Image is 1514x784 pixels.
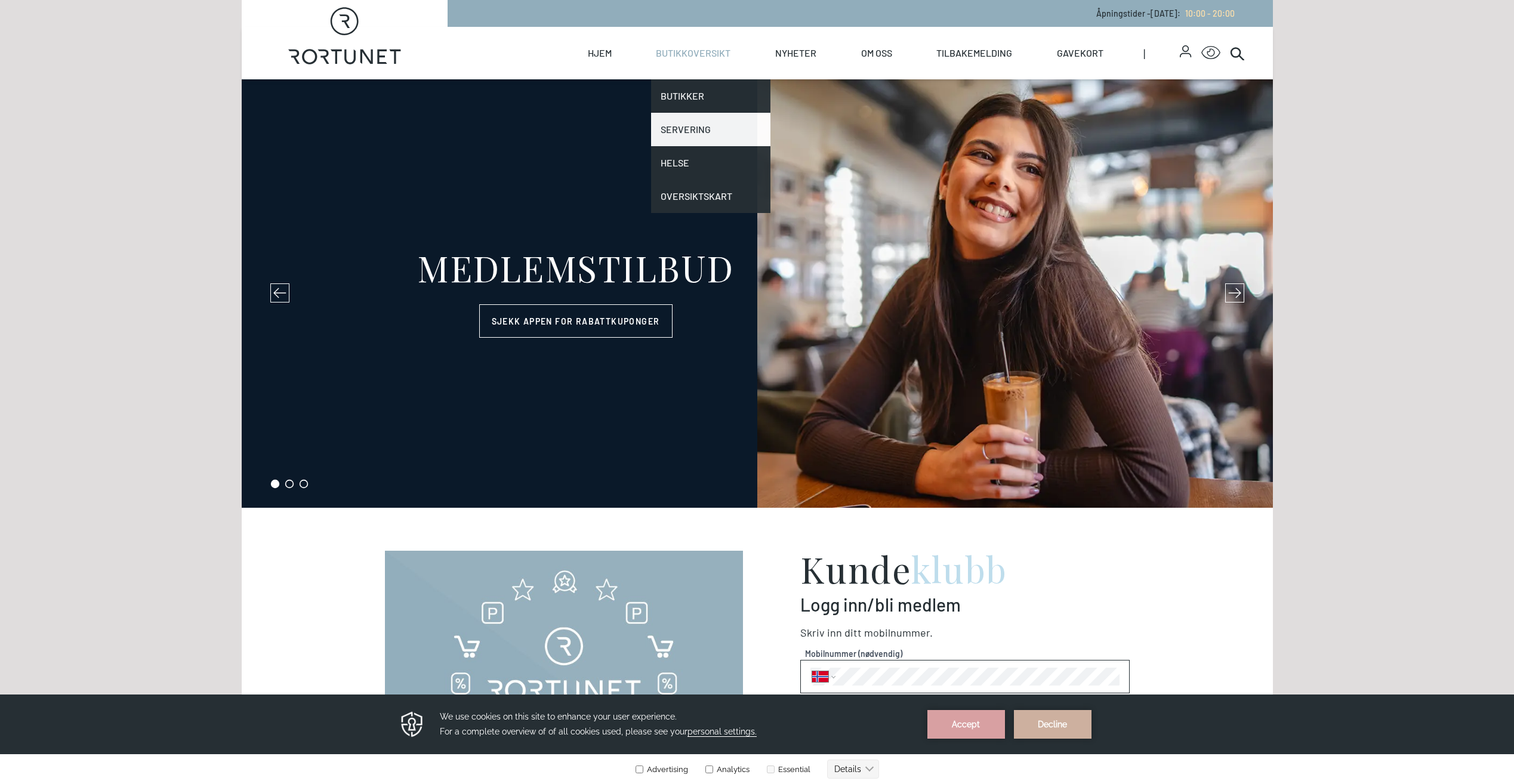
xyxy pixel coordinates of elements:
span: personal settings. [687,32,757,42]
a: Nyheter [775,27,816,79]
input: Advertising [636,71,643,79]
a: Butikker [651,79,770,113]
div: MEDLEMSTILBUD [417,249,734,285]
p: Åpningstider - [DATE] : [1096,7,1235,20]
a: Oversiktskart [651,180,770,213]
a: 10:00 - 20:00 [1180,8,1235,18]
label: Analytics [703,70,750,79]
a: Sjekk appen for rabattkuponger [479,304,673,338]
input: Essential [767,71,775,79]
span: 10:00 - 20:00 [1185,8,1235,18]
div: slide 1 of 3 [242,79,1273,508]
img: Privacy reminder [399,16,425,44]
span: Mobilnummer (nødvendig) [805,647,1125,660]
h3: We use cookies on this site to enhance your user experience. For a complete overview of of all co... [440,15,912,45]
button: Decline [1014,16,1091,44]
button: Details [827,65,879,84]
p: Skriv inn ditt [800,625,1130,641]
label: Essential [764,70,810,79]
button: Open Accessibility Menu [1201,44,1220,63]
a: Helse [651,146,770,180]
text: Details [834,70,861,79]
h2: Kunde [800,551,1130,587]
a: Servering [651,113,770,146]
section: carousel-slider [242,79,1273,508]
a: Om oss [861,27,892,79]
input: Analytics [705,71,713,79]
a: Tilbakemelding [936,27,1012,79]
p: Ved å trykke gå videre mottar du passord på sms [800,693,1130,709]
button: Accept [927,16,1005,44]
p: Logg inn/bli medlem [800,594,1130,615]
label: Advertising [635,70,688,79]
a: Butikkoversikt [656,27,730,79]
span: klubb [911,545,1007,592]
span: | [1143,27,1180,79]
a: Gavekort [1057,27,1103,79]
a: Hjem [588,27,612,79]
span: Mobilnummer . [864,626,933,639]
